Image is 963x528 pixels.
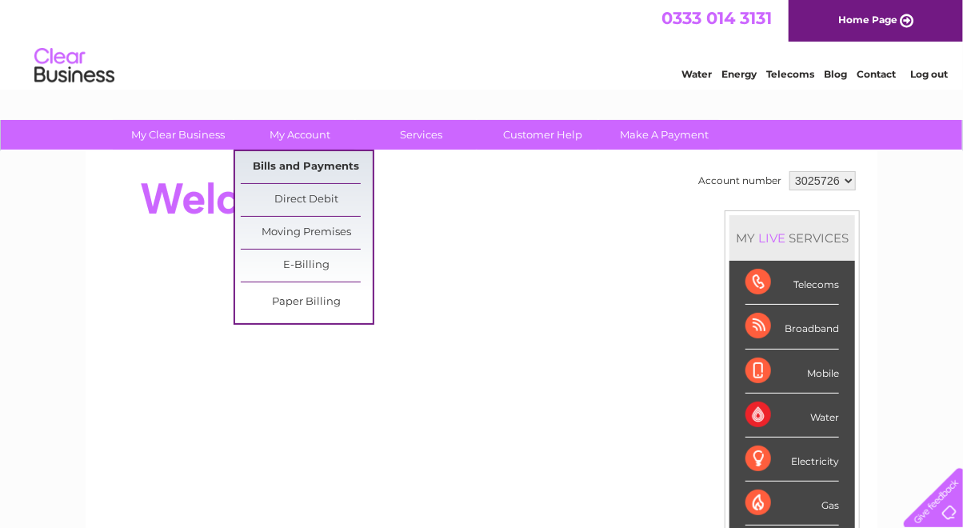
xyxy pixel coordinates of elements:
[34,42,115,90] img: logo.png
[661,8,772,28] a: 0333 014 3131
[857,68,896,80] a: Contact
[745,261,839,305] div: Telecoms
[478,120,609,150] a: Customer Help
[241,217,373,249] a: Moving Premises
[755,230,789,246] div: LIVE
[241,151,373,183] a: Bills and Payments
[745,438,839,482] div: Electricity
[745,305,839,349] div: Broadband
[113,120,245,150] a: My Clear Business
[910,68,948,80] a: Log out
[356,120,488,150] a: Services
[745,350,839,394] div: Mobile
[241,286,373,318] a: Paper Billing
[234,120,366,150] a: My Account
[241,184,373,216] a: Direct Debit
[599,120,731,150] a: Make A Payment
[241,250,373,282] a: E-Billing
[721,68,757,80] a: Energy
[824,68,847,80] a: Blog
[105,9,861,78] div: Clear Business is a trading name of Verastar Limited (registered in [GEOGRAPHIC_DATA] No. 3667643...
[694,167,785,194] td: Account number
[766,68,814,80] a: Telecoms
[745,482,839,526] div: Gas
[681,68,712,80] a: Water
[745,394,839,438] div: Water
[729,215,855,261] div: MY SERVICES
